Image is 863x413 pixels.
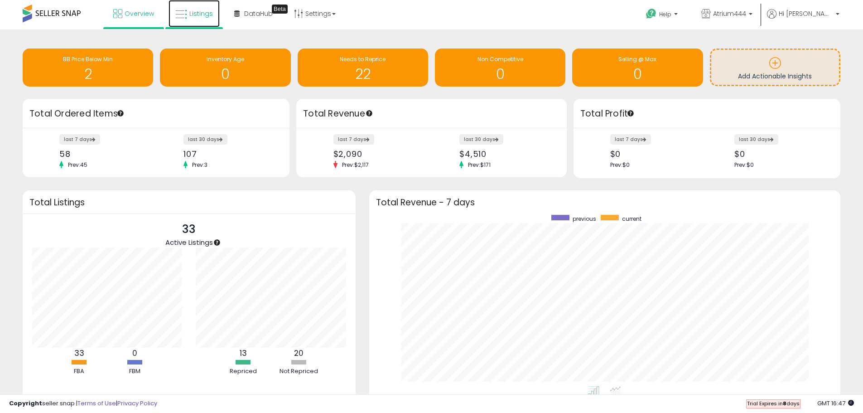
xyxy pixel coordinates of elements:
[59,134,100,145] label: last 7 days
[132,348,137,359] b: 0
[477,55,523,63] span: Non Competitive
[9,399,157,408] div: seller snap | |
[459,149,551,159] div: $4,510
[734,149,824,159] div: $0
[734,134,778,145] label: last 30 days
[333,149,425,159] div: $2,090
[216,367,270,376] div: Repriced
[52,367,106,376] div: FBA
[9,399,42,408] strong: Copyright
[244,9,273,18] span: DataHub
[577,67,698,82] h1: 0
[376,199,834,206] h3: Total Revenue - 7 days
[610,149,700,159] div: $0
[164,67,286,82] h1: 0
[116,109,125,117] div: Tooltip anchor
[29,199,349,206] h3: Total Listings
[63,161,92,169] span: Prev: 45
[767,9,839,29] a: Hi [PERSON_NAME]
[646,8,657,19] i: Get Help
[207,55,244,63] span: Inventory Age
[627,109,635,117] div: Tooltip anchor
[610,161,630,169] span: Prev: $0
[294,348,304,359] b: 20
[783,400,786,407] b: 8
[74,348,84,359] b: 33
[659,10,671,18] span: Help
[160,49,290,87] a: Inventory Age 0
[337,161,373,169] span: Prev: $2,117
[63,55,113,63] span: BB Price Below Min
[734,161,754,169] span: Prev: $0
[77,399,116,408] a: Terms of Use
[272,5,288,14] div: Tooltip anchor
[108,367,162,376] div: FBM
[580,107,834,120] h3: Total Profit
[713,9,746,18] span: Atrium444
[817,399,854,408] span: 2025-09-9 16:47 GMT
[463,161,495,169] span: Prev: $171
[333,134,374,145] label: last 7 days
[298,49,428,87] a: Needs to Reprice 22
[183,134,227,145] label: last 30 days
[189,9,213,18] span: Listings
[183,149,274,159] div: 107
[23,49,153,87] a: BB Price Below Min 2
[27,67,149,82] h1: 2
[610,134,651,145] label: last 7 days
[738,72,812,81] span: Add Actionable Insights
[365,109,373,117] div: Tooltip anchor
[747,400,800,407] span: Trial Expires in days
[435,49,565,87] a: Non Competitive 0
[618,55,656,63] span: Selling @ Max
[29,107,283,120] h3: Total Ordered Items
[302,67,424,82] h1: 22
[303,107,560,120] h3: Total Revenue
[572,49,703,87] a: Selling @ Max 0
[639,1,687,29] a: Help
[240,348,247,359] b: 13
[213,238,221,247] div: Tooltip anchor
[125,9,154,18] span: Overview
[188,161,212,169] span: Prev: 3
[779,9,833,18] span: Hi [PERSON_NAME]
[439,67,561,82] h1: 0
[165,221,213,238] p: 33
[711,50,839,85] a: Add Actionable Insights
[459,134,503,145] label: last 30 days
[272,367,326,376] div: Not Repriced
[117,399,157,408] a: Privacy Policy
[59,149,149,159] div: 58
[622,215,641,223] span: current
[573,215,596,223] span: previous
[340,55,386,63] span: Needs to Reprice
[165,238,213,247] span: Active Listings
